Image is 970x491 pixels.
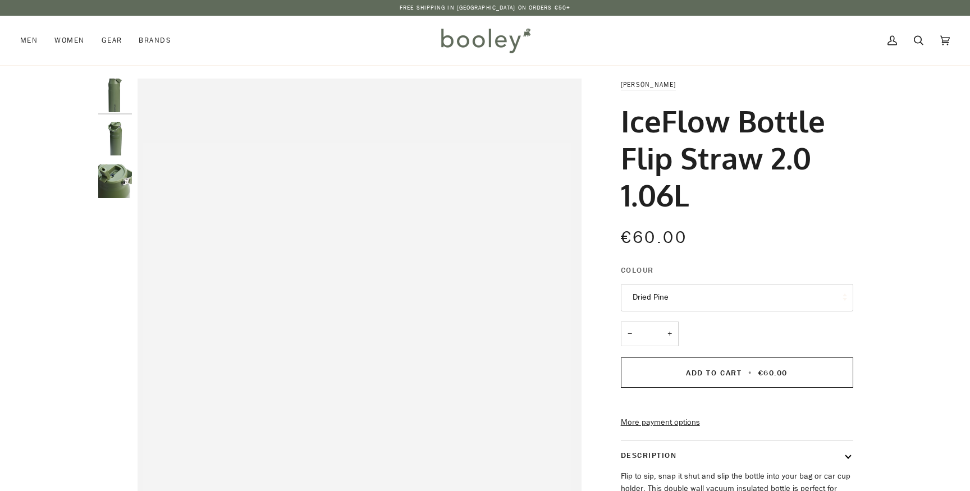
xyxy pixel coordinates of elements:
[621,440,853,470] button: Description
[621,357,853,388] button: Add to Cart • €60.00
[139,35,171,46] span: Brands
[686,368,742,378] span: Add to Cart
[20,35,38,46] span: Men
[758,368,788,378] span: €60.00
[621,322,639,347] button: −
[98,164,132,198] img: Stanley IceFlow Bottle Flip Straw 2.0 1.06L Dried Pine - Booley Galway
[621,226,687,249] span: €60.00
[54,35,84,46] span: Women
[102,35,122,46] span: Gear
[621,322,679,347] input: Quantity
[621,284,853,311] button: Dried Pine
[400,3,570,12] p: Free Shipping in [GEOGRAPHIC_DATA] on Orders €50+
[98,122,132,155] img: Stanley IceFlow Bottle Flip Straw 2.0 1.06L Dried Pine - Booley Galway
[621,80,676,89] a: [PERSON_NAME]
[130,16,180,65] a: Brands
[436,24,534,57] img: Booley
[46,16,93,65] a: Women
[745,368,756,378] span: •
[98,79,132,112] img: Stanley IceFlow Bottle Flip Straw 2.0 1.06L Dried Pine - Booley Galway
[621,102,845,213] h1: IceFlow Bottle Flip Straw 2.0 1.06L
[661,322,679,347] button: +
[621,416,853,429] a: More payment options
[93,16,131,65] a: Gear
[20,16,46,65] a: Men
[621,264,654,276] span: Colour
